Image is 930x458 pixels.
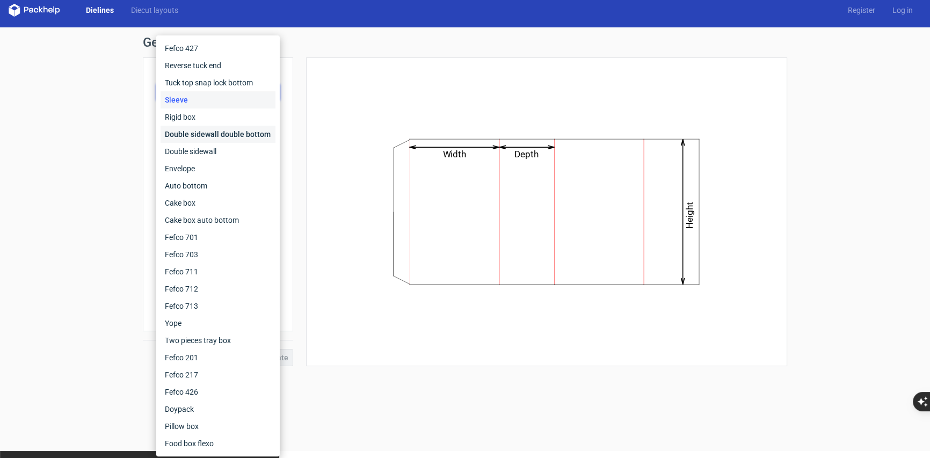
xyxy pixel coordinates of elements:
[161,366,275,383] div: Fefco 217
[161,57,275,74] div: Reverse tuck end
[161,280,275,297] div: Fefco 712
[161,212,275,229] div: Cake box auto bottom
[161,40,275,57] div: Fefco 427
[161,108,275,126] div: Rigid box
[161,349,275,366] div: Fefco 201
[161,263,275,280] div: Fefco 711
[161,194,275,212] div: Cake box
[161,418,275,435] div: Pillow box
[161,332,275,349] div: Two pieces tray box
[161,91,275,108] div: Sleeve
[515,149,539,159] text: Depth
[884,5,921,16] a: Log in
[143,36,787,49] h1: Generate new dieline
[161,246,275,263] div: Fefco 703
[161,143,275,160] div: Double sidewall
[161,383,275,401] div: Fefco 426
[161,177,275,194] div: Auto bottom
[122,5,187,16] a: Diecut layouts
[77,5,122,16] a: Dielines
[161,126,275,143] div: Double sidewall double bottom
[161,435,275,452] div: Food box flexo
[161,315,275,332] div: Yope
[443,149,467,159] text: Width
[161,160,275,177] div: Envelope
[685,202,695,229] text: Height
[161,401,275,418] div: Doypack
[161,74,275,91] div: Tuck top snap lock bottom
[839,5,884,16] a: Register
[161,229,275,246] div: Fefco 701
[161,297,275,315] div: Fefco 713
